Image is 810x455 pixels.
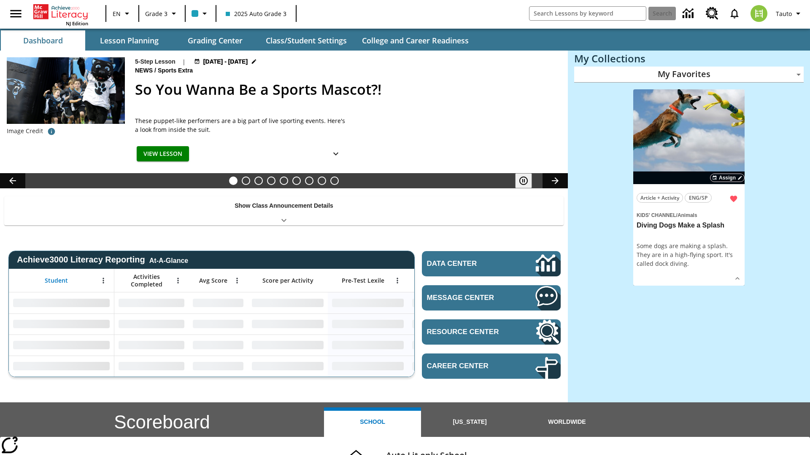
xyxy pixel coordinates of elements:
img: The Carolina Panthers' mascot, Sir Purr leads a YMCA flag football team onto the field before an ... [7,57,125,124]
button: College and Career Readiness [355,30,475,51]
span: / [676,212,678,218]
div: Some dogs are making a splash. They are in a high-flying sport. It's called dock diving. [637,241,741,268]
button: Lesson Planning [87,30,171,51]
span: Grade 3 [145,9,167,18]
h2: So You Wanna Be a Sports Mascot?! [135,79,558,100]
span: Resource Center [427,328,510,336]
a: Data Center [678,2,701,25]
button: Article + Activity [637,193,683,203]
p: Show Class Announcement Details [235,201,333,210]
span: NJ Edition [66,20,88,27]
p: Image Credit [7,127,43,135]
div: No Data, [408,335,488,356]
div: No Data, [189,335,248,356]
span: Avg Score [199,277,227,284]
div: lesson details [633,89,745,286]
span: / [154,67,156,74]
button: Open side menu [3,1,28,26]
button: Dashboard [1,30,85,51]
a: Data Center [422,251,561,276]
button: Open Menu [172,274,184,287]
div: No Data, [408,292,488,313]
div: Pause [515,173,540,188]
button: Slide 6 Dogs With Jobs [292,177,301,185]
input: search field [529,7,646,20]
div: No Data, [114,292,189,313]
div: No Data, [189,292,248,313]
button: Slide 5 A Lord, A Lion, and a Pickle [280,177,288,185]
button: [US_STATE] [421,407,518,437]
button: Pause [515,173,532,188]
span: Score per Activity [262,277,313,284]
span: | [182,57,186,66]
button: Profile/Settings [772,6,807,21]
div: No Data, [189,356,248,377]
div: No Data, [408,313,488,335]
span: Topic: Kids' Channel/Animals [637,210,741,219]
a: Home [33,3,88,20]
span: Animals [678,212,697,218]
button: Open Menu [391,274,404,287]
span: Message Center [427,294,510,302]
a: Notifications [724,3,745,24]
div: No Data, [189,313,248,335]
span: 2025 Auto Grade 3 [226,9,286,18]
span: Career Center [427,362,510,370]
h3: My Collections [574,53,804,64]
div: Home [33,3,88,27]
span: Data Center [427,260,507,268]
div: My Favorites [574,67,804,83]
button: Open Menu [97,274,110,287]
button: Slide 9 Career Lesson [330,177,339,185]
button: Photo credit: AP Photo/Bob Leverone [43,124,60,139]
button: School [324,407,421,437]
a: Career Center [422,353,561,379]
span: News [135,66,154,75]
button: Slide 8 Pre-release lesson [318,177,326,185]
img: avatar image [751,5,767,22]
span: Kids' Channel [637,212,676,218]
div: No Data, [114,335,189,356]
span: Assign [719,174,736,182]
div: No Data, [114,356,189,377]
span: Achieve3000 Literacy Reporting [17,255,188,265]
button: Open Menu [231,274,243,287]
button: Slide 4 Joplin's Question [267,177,275,185]
button: Grade: Grade 3, Select a grade [142,6,182,21]
span: Pre-Test Lexile [342,277,384,284]
button: Aug 24 - Aug 24 Choose Dates [192,57,259,66]
button: Select a new avatar [745,3,772,24]
span: Activities Completed [119,273,174,288]
div: No Data, [114,313,189,335]
div: Show Class Announcement Details [4,196,564,225]
div: At-A-Glance [149,255,188,265]
button: Grading Center [173,30,257,51]
button: Assign Choose Dates [710,174,745,182]
button: Slide 1 So You Wanna Be a Sports Mascot?! [229,177,238,185]
button: ENG/SP [685,193,712,203]
span: EN [113,9,121,18]
div: No Data, [408,356,488,377]
a: Resource Center, Will open in new tab [701,2,724,25]
button: Slide 2 Taking Movies to the X-Dimension [242,177,250,185]
h3: Diving Dogs Make a Splash [637,221,741,230]
span: Tauto [776,9,792,18]
button: Show Details [327,146,344,162]
button: View Lesson [137,146,189,162]
button: Lesson carousel, Next [543,173,568,188]
button: Slide 3 The Cold, Cold Moon [254,177,263,185]
button: Slide 7 Cars of the Future? [305,177,313,185]
span: ENG/SP [689,193,707,202]
button: Worldwide [518,407,616,437]
span: Student [45,277,68,284]
p: 5-Step Lesson [135,57,175,66]
button: Language: EN, Select a language [109,6,136,21]
button: Show Details [731,272,744,285]
span: Article + Activity [640,193,679,202]
a: Resource Center, Will open in new tab [422,319,561,345]
div: These puppet-like performers are a big part of live sporting events. Here's a look from inside th... [135,116,346,134]
button: Class/Student Settings [259,30,354,51]
button: Class color is light blue. Change class color [188,6,213,21]
span: [DATE] - [DATE] [203,57,248,66]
